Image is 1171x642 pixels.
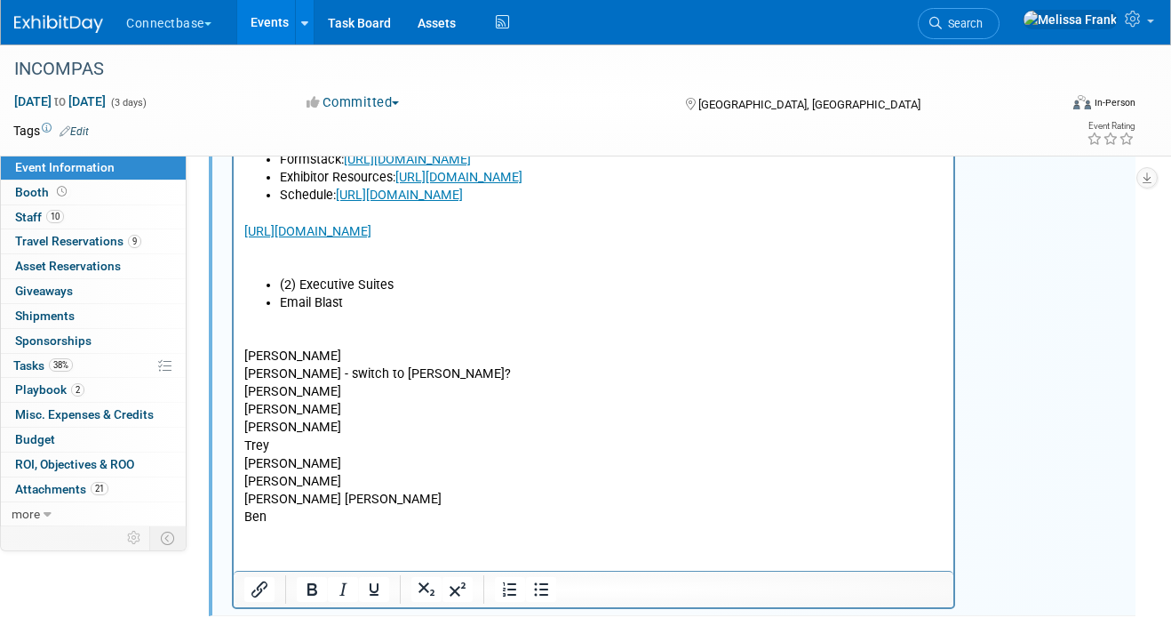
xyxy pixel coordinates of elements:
[1,304,186,328] a: Shipments
[15,160,115,174] span: Event Information
[109,97,147,108] span: (3 days)
[13,122,89,140] td: Tags
[46,210,64,223] span: 10
[15,309,75,323] span: Shipments
[1,403,186,427] a: Misc. Expenses & Credits
[300,93,406,112] button: Committed
[15,210,64,224] span: Staff
[15,432,55,446] span: Budget
[15,259,121,273] span: Asset Reservations
[1,205,186,229] a: Staff10
[1,502,186,526] a: more
[1,156,186,180] a: Event Information
[150,526,187,550] td: Toggle Event Tabs
[1,428,186,452] a: Budget
[1087,122,1135,131] div: Event Rating
[14,15,103,33] img: ExhibitDay
[1,453,186,477] a: ROI, Objectives & ROO
[128,235,141,248] span: 9
[13,358,73,373] span: Tasks
[442,577,473,602] button: Superscript
[12,507,40,521] span: more
[1,279,186,303] a: Giveaways
[119,526,150,550] td: Personalize Event Tab Strip
[942,17,983,30] span: Search
[15,185,70,199] span: Booth
[15,284,73,298] span: Giveaways
[918,8,1000,39] a: Search
[698,98,920,111] span: [GEOGRAPHIC_DATA], [GEOGRAPHIC_DATA]
[60,125,89,138] a: Edit
[49,358,73,372] span: 38%
[328,577,358,602] button: Italic
[1023,10,1118,29] img: Melissa Frank
[971,92,1136,119] div: Event Format
[1073,95,1091,109] img: Format-Inperson.png
[1094,96,1135,109] div: In-Person
[15,382,84,397] span: Playbook
[15,457,134,471] span: ROI, Objectives & ROO
[1,254,186,278] a: Asset Reservations
[91,482,108,495] span: 21
[1,229,186,253] a: Travel Reservations9
[359,577,389,602] button: Underline
[495,577,525,602] button: Numbered list
[15,333,92,348] span: Sponsorships
[15,234,141,248] span: Travel Reservations
[52,94,68,108] span: to
[8,53,1040,85] div: INCOMPAS
[15,482,108,496] span: Attachments
[1,181,186,205] a: Booth
[244,577,275,602] button: Insert/edit link
[297,577,327,602] button: Bold
[15,407,154,421] span: Misc. Expenses & Credits
[411,577,442,602] button: Subscript
[234,73,953,571] iframe: Rich Text Area
[1,378,186,402] a: Playbook2
[53,185,70,198] span: Booth not reserved yet
[526,577,556,602] button: Bullet list
[71,383,84,397] span: 2
[13,93,107,109] span: [DATE] [DATE]
[1,329,186,353] a: Sponsorships
[1,477,186,502] a: Attachments21
[1,354,186,378] a: Tasks38%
